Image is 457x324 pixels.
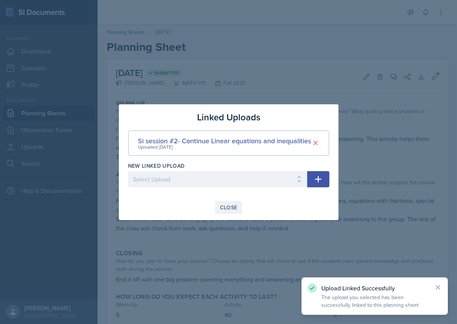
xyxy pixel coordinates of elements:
[128,162,185,170] label: New Linked Upload
[138,136,311,146] div: Si session #2- Continue Linear equations and inequalities
[321,293,428,309] p: The upload you selected has been successfully linked to this planning sheet
[138,144,311,151] div: Uploaded [DATE]
[215,201,242,214] button: Close
[220,204,237,211] div: Close
[197,110,260,124] h3: Linked Uploads
[321,284,428,292] p: Upload Linked Successfully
